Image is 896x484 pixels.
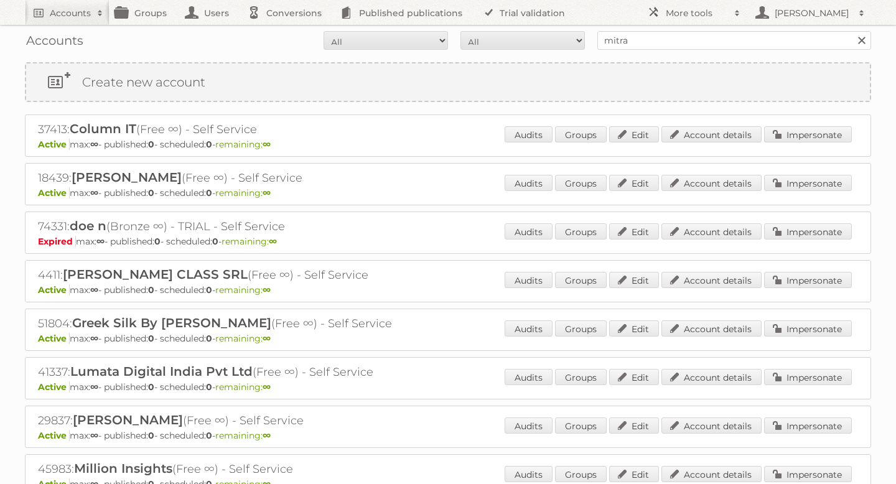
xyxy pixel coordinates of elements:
[38,218,474,235] h2: 74331: (Bronze ∞) - TRIAL - Self Service
[154,236,161,247] strong: 0
[38,381,858,393] p: max: - published: - scheduled: -
[90,284,98,296] strong: ∞
[555,320,607,337] a: Groups
[72,315,271,330] span: Greek Silk By [PERSON_NAME]
[263,187,271,198] strong: ∞
[609,369,659,385] a: Edit
[206,333,212,344] strong: 0
[215,381,271,393] span: remaining:
[38,333,858,344] p: max: - published: - scheduled: -
[215,333,271,344] span: remaining:
[90,381,98,393] strong: ∞
[38,364,474,380] h2: 41337: (Free ∞) - Self Service
[263,284,271,296] strong: ∞
[90,187,98,198] strong: ∞
[148,187,154,198] strong: 0
[72,170,182,185] span: [PERSON_NAME]
[206,284,212,296] strong: 0
[215,139,271,150] span: remaining:
[555,369,607,385] a: Groups
[90,333,98,344] strong: ∞
[38,315,474,332] h2: 51804: (Free ∞) - Self Service
[661,175,762,191] a: Account details
[215,284,271,296] span: remaining:
[206,139,212,150] strong: 0
[555,272,607,288] a: Groups
[74,461,172,476] span: Million Insights
[38,170,474,186] h2: 18439: (Free ∞) - Self Service
[661,223,762,240] a: Account details
[505,126,553,142] a: Audits
[263,430,271,441] strong: ∞
[70,121,136,136] span: Column IT
[50,7,91,19] h2: Accounts
[661,320,762,337] a: Account details
[206,381,212,393] strong: 0
[38,139,70,150] span: Active
[70,364,253,379] span: Lumata Digital India Pvt Ltd
[26,63,870,101] a: Create new account
[90,139,98,150] strong: ∞
[661,126,762,142] a: Account details
[505,272,553,288] a: Audits
[38,284,858,296] p: max: - published: - scheduled: -
[38,187,70,198] span: Active
[609,272,659,288] a: Edit
[764,466,852,482] a: Impersonate
[222,236,277,247] span: remaining:
[38,430,858,441] p: max: - published: - scheduled: -
[96,236,105,247] strong: ∞
[505,175,553,191] a: Audits
[148,430,154,441] strong: 0
[70,218,106,233] span: doe n
[38,461,474,477] h2: 45983: (Free ∞) - Self Service
[263,139,271,150] strong: ∞
[90,430,98,441] strong: ∞
[661,272,762,288] a: Account details
[38,284,70,296] span: Active
[38,139,858,150] p: max: - published: - scheduled: -
[555,126,607,142] a: Groups
[148,333,154,344] strong: 0
[263,333,271,344] strong: ∞
[661,369,762,385] a: Account details
[505,320,553,337] a: Audits
[206,430,212,441] strong: 0
[609,126,659,142] a: Edit
[38,267,474,283] h2: 4411: (Free ∞) - Self Service
[38,412,474,429] h2: 29837: (Free ∞) - Self Service
[505,223,553,240] a: Audits
[73,412,183,427] span: [PERSON_NAME]
[609,417,659,434] a: Edit
[555,466,607,482] a: Groups
[38,121,474,137] h2: 37413: (Free ∞) - Self Service
[609,320,659,337] a: Edit
[609,466,659,482] a: Edit
[206,187,212,198] strong: 0
[609,223,659,240] a: Edit
[148,139,154,150] strong: 0
[38,430,70,441] span: Active
[38,333,70,344] span: Active
[38,236,858,247] p: max: - published: - scheduled: -
[661,417,762,434] a: Account details
[764,417,852,434] a: Impersonate
[764,175,852,191] a: Impersonate
[215,430,271,441] span: remaining:
[772,7,852,19] h2: [PERSON_NAME]
[764,223,852,240] a: Impersonate
[38,236,76,247] span: Expired
[215,187,271,198] span: remaining:
[148,284,154,296] strong: 0
[505,417,553,434] a: Audits
[555,175,607,191] a: Groups
[269,236,277,247] strong: ∞
[666,7,728,19] h2: More tools
[764,320,852,337] a: Impersonate
[555,417,607,434] a: Groups
[505,466,553,482] a: Audits
[764,272,852,288] a: Impersonate
[555,223,607,240] a: Groups
[764,126,852,142] a: Impersonate
[764,369,852,385] a: Impersonate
